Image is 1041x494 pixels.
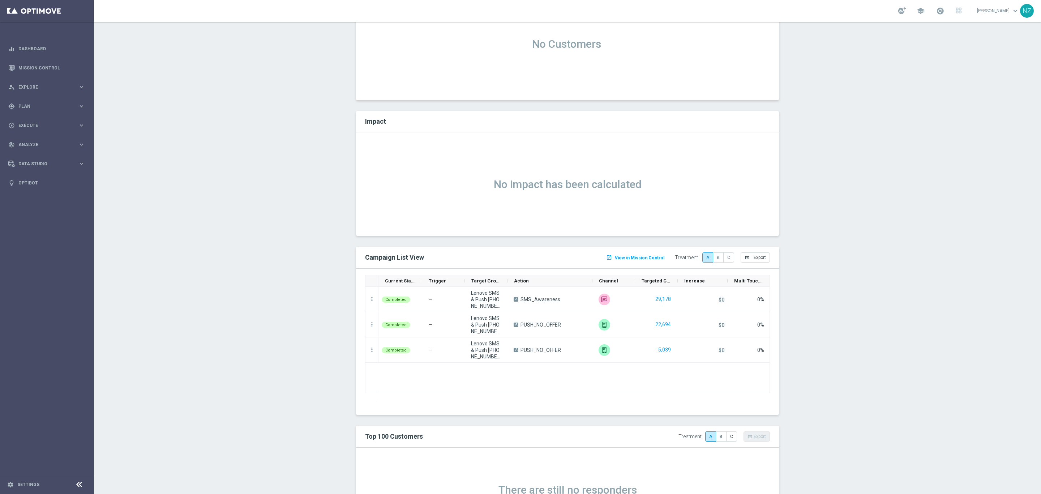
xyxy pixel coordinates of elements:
i: gps_fixed [8,103,15,110]
p: $0 [719,322,724,328]
label: C [723,252,734,263]
i: keyboard_arrow_right [78,160,85,167]
span: Action [514,278,529,284]
button: equalizer Dashboard [8,46,85,52]
i: keyboard_arrow_right [78,122,85,129]
p: $0 [719,297,724,303]
i: more_vert [369,296,375,302]
div: Dashboard [8,39,85,58]
span: Multi Touch Attribution [734,278,764,284]
span: Trigger [429,278,446,284]
i: settings [7,481,14,488]
span: A [514,348,518,352]
p: Treatment [678,433,702,440]
i: keyboard_arrow_right [78,103,85,110]
button: B [716,431,727,442]
span: Increase [684,278,705,284]
span: View in Mission Control [615,255,664,260]
i: keyboard_arrow_right [78,84,85,90]
button: gps_fixed Plan keyboard_arrow_right [8,103,85,109]
span: PUSH_NO_OFFER [520,347,561,353]
div: 0% [757,296,764,303]
button: 22,694 [655,320,672,329]
colored-tag: Completed [382,346,410,353]
span: A [514,323,518,327]
i: lightbulb [8,180,15,186]
span: Completed [385,348,407,353]
span: keyboard_arrow_down [1011,7,1019,15]
span: Execute [18,123,78,128]
button: A [705,431,716,442]
span: — [428,297,432,302]
span: — [428,322,432,328]
span: SMS_Awareness [520,296,560,303]
button: C [726,431,737,442]
span: — [428,347,432,353]
button: person_search Explore keyboard_arrow_right [8,84,85,90]
button: play_circle_outline Execute keyboard_arrow_right [8,123,85,128]
span: Export [754,255,766,260]
i: person_search [8,84,15,90]
span: Completed [385,323,407,327]
span: Lenovo SMS & Push 20250930 - Campaign 3 [471,340,501,360]
span: Lenovo SMS & Push 20250930 - Campaign 2 [471,315,501,335]
div: No Customers [361,8,772,80]
div: Treatment [675,254,698,261]
span: Export [754,434,766,439]
span: Top 100 Customers [365,433,423,440]
i: equalizer [8,46,15,52]
span: Campaign List View [365,254,424,261]
button: lightbulb Optibot [8,180,85,186]
button: Data Studio keyboard_arrow_right [8,161,85,167]
button: 29,178 [655,295,672,304]
img: OptiMobile Push [599,319,610,331]
button: more_vert [369,321,375,328]
div: track_changes Analyze keyboard_arrow_right [8,142,85,148]
span: Targeted Customers [642,278,671,284]
div: Analyze [8,141,78,148]
i: open_in_browser [745,255,750,260]
span: Target Group [471,278,501,284]
i: play_circle_outline [8,122,15,129]
span: Impact [365,118,386,125]
a: [PERSON_NAME]keyboard_arrow_down [976,5,1020,16]
span: Analyze [18,142,78,147]
div: 0% [757,347,764,353]
div: NZ [1020,4,1034,18]
div: Optibot [8,173,85,192]
img: Attentive SMS [599,294,610,305]
colored-tag: Completed [382,321,410,328]
i: keyboard_arrow_right [78,141,85,148]
button: open_in_browser Export [744,431,770,442]
i: launch [606,255,612,260]
button: more_vert [369,346,375,353]
span: A [514,297,518,302]
button: open_in_browser Export [741,252,770,263]
a: Settings [17,482,39,487]
div: Explore [8,84,78,90]
span: Plan [18,104,78,108]
span: school [917,7,925,15]
colored-tag: Completed [382,296,410,303]
span: Current Status [385,278,416,284]
label: B [713,252,724,263]
span: PUSH_NO_OFFER [520,321,561,328]
button: launch View in Mission Control [605,253,665,263]
a: Optibot [18,173,85,192]
img: Web Push Notifications [599,344,610,356]
div: 0% [757,321,764,328]
div: Plan [8,103,78,110]
span: Explore [18,85,78,89]
div: Data Studio [8,161,78,167]
a: Dashboard [18,39,85,58]
span: Data Studio [18,162,78,166]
